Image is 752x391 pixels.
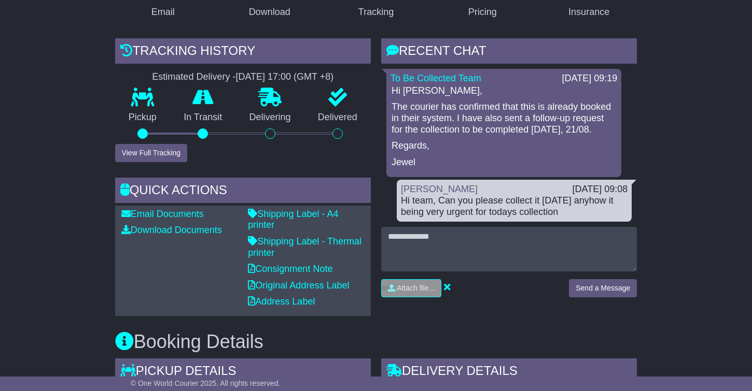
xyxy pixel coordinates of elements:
[248,236,361,258] a: Shipping Label - Thermal printer
[115,112,170,123] p: Pickup
[358,5,394,19] div: Tracking
[468,5,497,19] div: Pricing
[392,85,616,97] p: Hi [PERSON_NAME],
[392,140,616,152] p: Regards,
[235,71,333,83] div: [DATE] 17:00 (GMT +8)
[401,195,628,218] div: Hi team, Can you please collect it [DATE] anyhow it being very urgent for todays collection
[249,5,290,19] div: Download
[392,157,616,168] p: Jewel
[381,358,637,386] div: Delivery Details
[248,280,349,291] a: Original Address Label
[401,184,478,194] a: [PERSON_NAME]
[115,38,371,66] div: Tracking history
[115,144,187,162] button: View Full Tracking
[569,279,637,297] button: Send a Message
[115,358,371,386] div: Pickup Details
[121,209,204,219] a: Email Documents
[381,38,637,66] div: RECENT CHAT
[248,296,315,307] a: Address Label
[170,112,235,123] p: In Transit
[568,5,609,19] div: Insurance
[248,264,332,274] a: Consignment Note
[115,71,371,83] div: Estimated Delivery -
[151,5,175,19] div: Email
[391,73,481,83] a: To Be Collected Team
[115,331,637,352] h3: Booking Details
[562,73,618,84] div: [DATE] 09:19
[392,102,616,135] p: The courier has confirmed that this is already booked in their system. I have also sent a follow-...
[115,178,371,206] div: Quick Actions
[131,379,281,387] span: © One World Courier 2025. All rights reserved.
[304,112,371,123] p: Delivered
[235,112,304,123] p: Delivering
[573,184,628,195] div: [DATE] 09:08
[248,209,338,230] a: Shipping Label - A4 printer
[121,225,222,235] a: Download Documents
